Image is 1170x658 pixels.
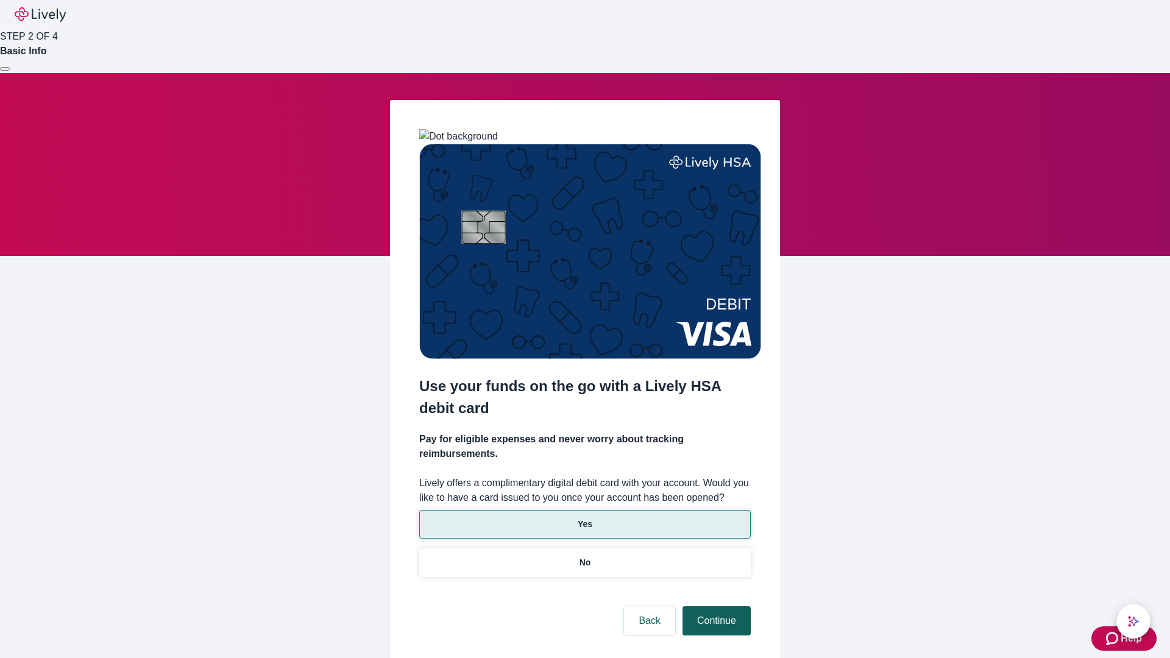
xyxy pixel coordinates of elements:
img: Lively [15,7,66,22]
h2: Use your funds on the go with a Lively HSA debit card [419,375,751,419]
button: No [419,548,751,577]
img: Dot background [419,129,498,144]
button: Continue [682,606,751,635]
label: Lively offers a complimentary digital debit card with your account. Would you like to have a card... [419,476,751,505]
svg: Lively AI Assistant [1127,615,1140,628]
svg: Zendesk support icon [1106,631,1121,646]
button: Back [624,606,675,635]
button: Yes [419,510,751,539]
button: Zendesk support iconHelp [1091,626,1157,651]
p: No [580,556,591,569]
p: Yes [578,518,592,531]
img: Debit card [419,144,761,359]
span: Help [1121,631,1142,646]
h4: Pay for eligible expenses and never worry about tracking reimbursements. [419,432,751,461]
button: chat [1116,604,1150,639]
